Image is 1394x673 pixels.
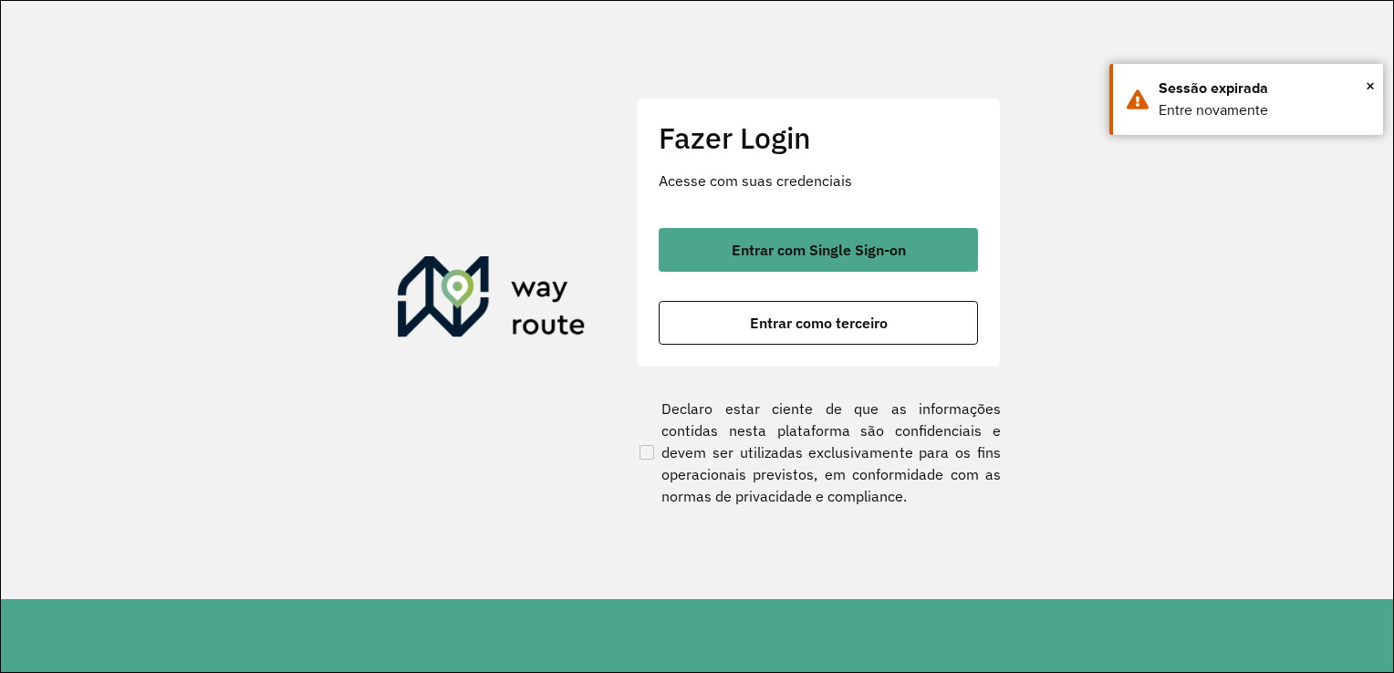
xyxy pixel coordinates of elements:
[659,170,978,192] p: Acesse com suas credenciais
[659,120,978,155] h2: Fazer Login
[732,243,906,257] span: Entrar com Single Sign-on
[1366,72,1375,99] span: ×
[1159,99,1369,121] div: Entre novamente
[398,256,586,344] img: Roteirizador AmbevTech
[659,228,978,272] button: button
[1159,78,1369,99] div: Sessão expirada
[659,301,978,345] button: button
[750,316,888,330] span: Entrar como terceiro
[1366,72,1375,99] button: Close
[636,398,1001,507] label: Declaro estar ciente de que as informações contidas nesta plataforma são confidenciais e devem se...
